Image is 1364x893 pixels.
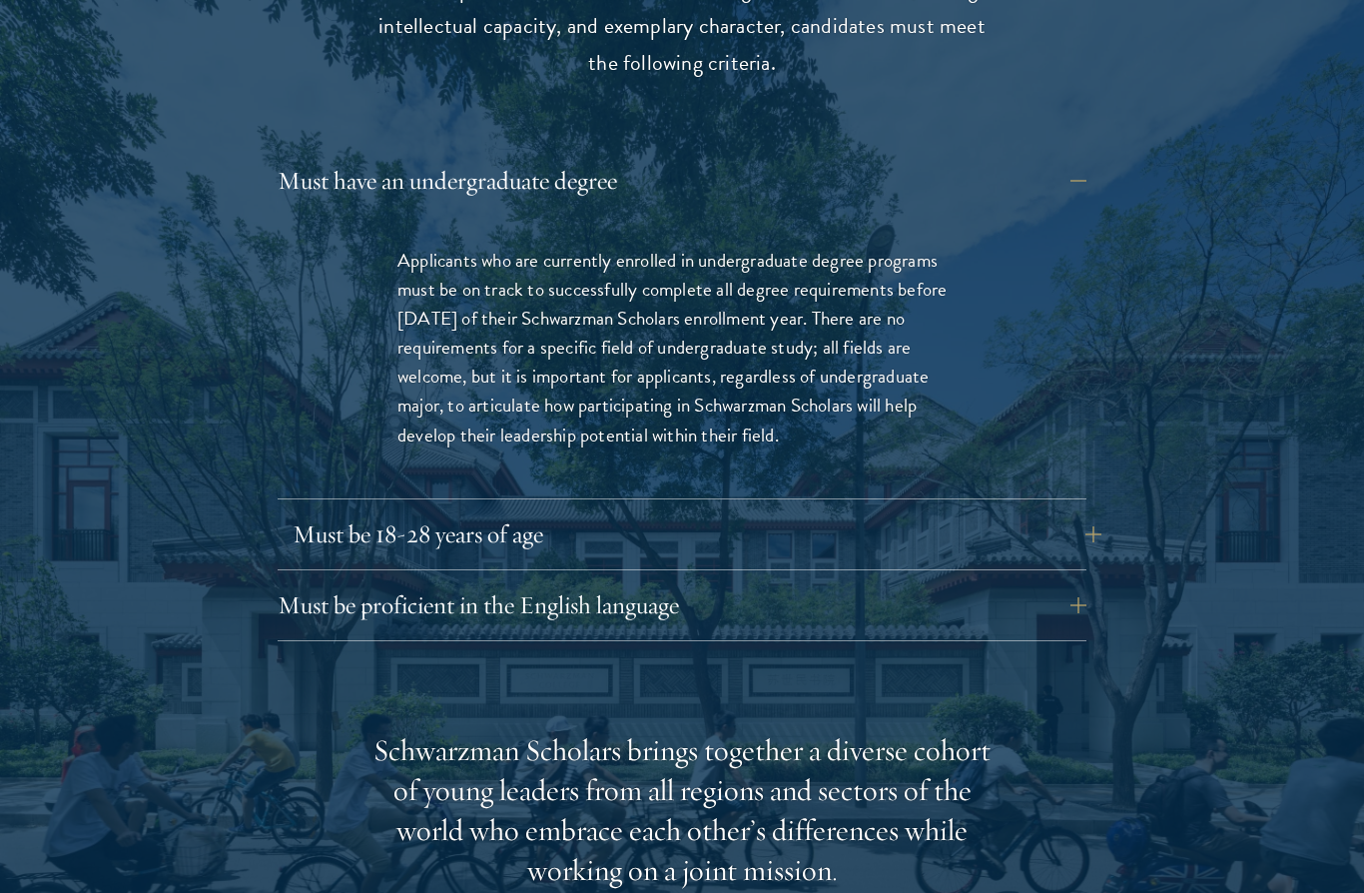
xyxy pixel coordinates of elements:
div: Schwarzman Scholars brings together a diverse cohort of young leaders from all regions and sector... [372,731,992,891]
button: Must have an undergraduate degree [278,157,1086,205]
button: Must be 18-28 years of age [293,510,1101,558]
p: Applicants who are currently enrolled in undergraduate degree programs must be on track to succes... [397,246,967,448]
button: Must be proficient in the English language [278,581,1086,629]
